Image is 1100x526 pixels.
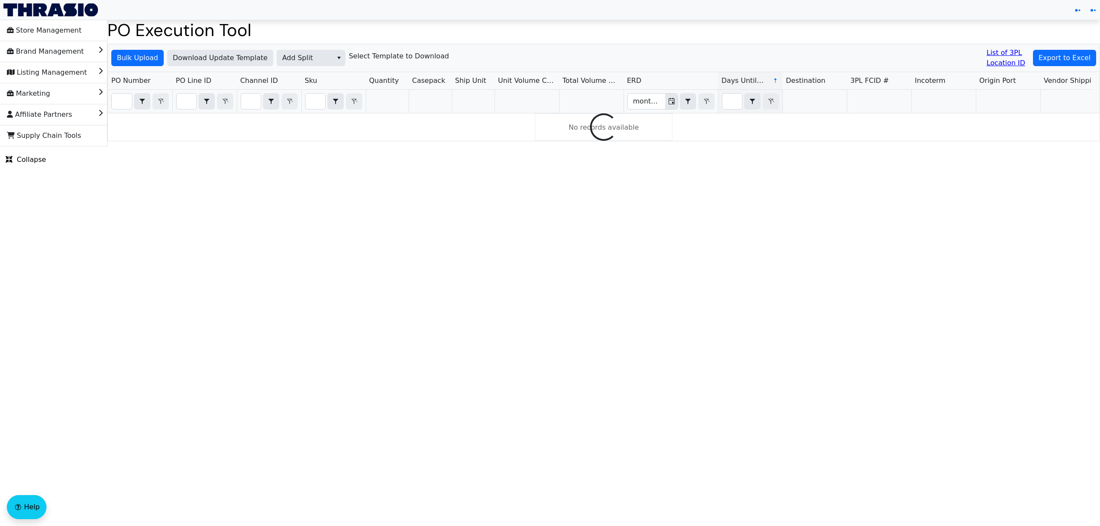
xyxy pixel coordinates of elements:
[199,93,215,109] span: Choose Operator
[7,24,82,37] span: Store Management
[134,94,150,109] button: select
[786,76,825,86] span: Destination
[498,76,556,86] span: Unit Volume CBM
[241,94,261,109] input: Filter
[177,94,196,109] input: Filter
[117,53,158,63] span: Bulk Upload
[369,76,399,86] span: Quantity
[112,94,132,109] input: Filter
[850,76,889,86] span: 3PL FCID #
[349,52,449,60] h6: Select Template to Download
[455,76,486,86] span: Ship Unit
[306,94,325,109] input: Filter
[167,50,273,66] button: Download Update Template
[3,3,98,16] img: Thrasio Logo
[134,93,150,109] span: Choose Operator
[176,76,211,86] span: PO Line ID
[263,93,279,109] span: Choose Operator
[979,76,1016,86] span: Origin Port
[915,76,945,86] span: Incoterm
[665,94,678,109] button: Toggle calendar
[172,90,237,113] th: Filter
[1039,53,1091,63] span: Export to Excel
[111,76,151,86] span: PO Number
[282,53,327,63] span: Add Split
[7,66,87,79] span: Listing Management
[7,108,72,122] span: Affiliate Partners
[199,94,214,109] button: select
[562,76,620,86] span: Total Volume CBM
[680,94,696,109] button: select
[301,90,366,113] th: Filter
[623,90,718,113] th: Filter
[628,94,665,109] input: Filter
[722,94,742,109] input: Filter
[107,20,1100,40] h1: PO Execution Tool
[327,93,344,109] span: Choose Operator
[7,45,84,58] span: Brand Management
[305,76,317,86] span: Sku
[721,76,766,86] span: Days Until ERD
[263,94,279,109] button: select
[240,76,278,86] span: Channel ID
[173,53,268,63] span: Download Update Template
[333,50,345,66] button: select
[6,155,46,165] span: Collapse
[111,50,164,66] button: Bulk Upload
[1033,50,1096,66] button: Export to Excel
[745,94,760,109] button: select
[412,76,445,86] span: Casepack
[627,76,642,86] span: ERD
[7,129,81,143] span: Supply Chain Tools
[987,48,1030,68] a: List of 3PL Location ID
[237,90,301,113] th: Filter
[744,93,761,109] span: Choose Operator
[680,93,696,109] span: Choose Operator
[7,495,46,519] button: Help floatingactionbutton
[24,502,40,512] span: Help
[328,94,343,109] button: select
[7,87,50,100] span: Marketing
[108,90,172,113] th: Filter
[718,90,782,113] th: Filter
